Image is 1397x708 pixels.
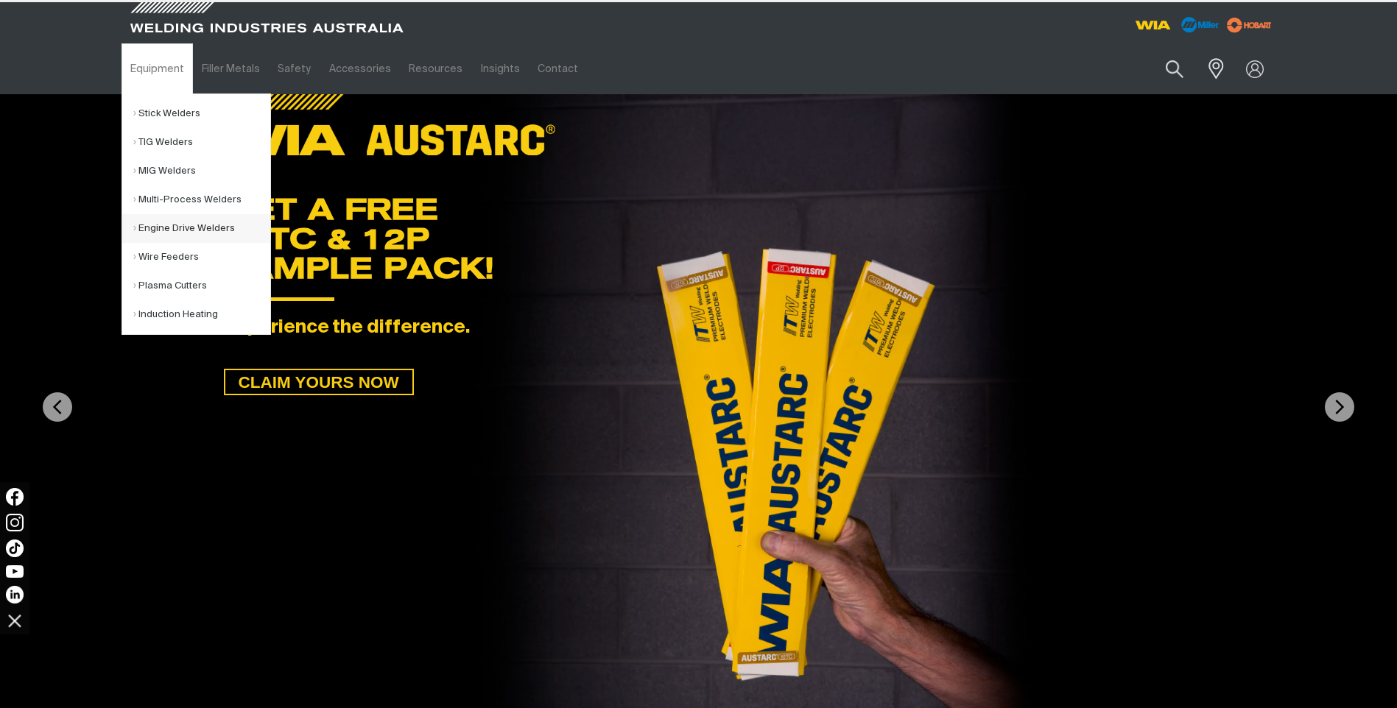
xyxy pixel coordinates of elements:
[6,565,24,578] img: YouTube
[1150,52,1200,86] button: Search products
[133,214,270,243] a: Engine Drive Welders
[225,369,412,395] span: CLAIM YOURS NOW
[224,194,1174,283] div: GET A FREE 16TC & 12P SAMPLE PACK!
[269,43,320,94] a: Safety
[1325,392,1354,422] img: NextArrow
[133,99,270,128] a: Stick Welders
[6,539,24,557] img: TikTok
[122,43,988,94] nav: Main
[133,157,270,185] a: MIG Welders
[1130,52,1199,86] input: Product name or item number...
[122,43,193,94] a: Equipment
[320,43,400,94] a: Accessories
[6,586,24,603] img: LinkedIn
[224,317,1174,339] div: Experience the difference.
[122,93,271,335] ul: Equipment Submenu
[193,43,269,94] a: Filler Metals
[133,185,270,214] a: Multi-Process Welders
[133,300,270,329] a: Induction Heating
[400,43,471,94] a: Resources
[1222,14,1276,36] img: miller
[133,243,270,272] a: Wire Feeders
[529,43,587,94] a: Contact
[224,369,414,395] a: CLAIM YOURS NOW
[133,272,270,300] a: Plasma Cutters
[2,608,27,633] img: hide socials
[43,392,72,422] img: PrevArrow
[6,514,24,531] img: Instagram
[471,43,528,94] a: Insights
[133,128,270,157] a: TIG Welders
[6,488,24,506] img: Facebook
